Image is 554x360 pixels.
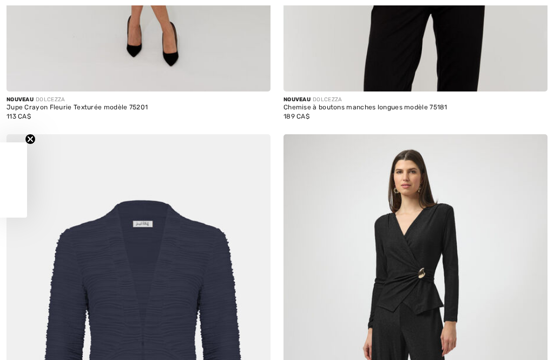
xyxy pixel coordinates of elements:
[283,113,309,121] span: 189 CA$
[6,97,34,103] span: Nouveau
[6,104,271,112] div: Jupe Crayon Fleurie Texturée modèle 75201
[283,104,548,112] div: Chemise à boutons manches longues modèle 75181
[413,328,543,355] iframe: Ouvre un widget dans lequel vous pouvez trouver plus d’informations
[283,97,311,103] span: Nouveau
[6,113,31,121] span: 113 CA$
[25,134,36,145] button: Close teaser
[6,96,271,104] div: DOLCEZZA
[283,96,548,104] div: DOLCEZZA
